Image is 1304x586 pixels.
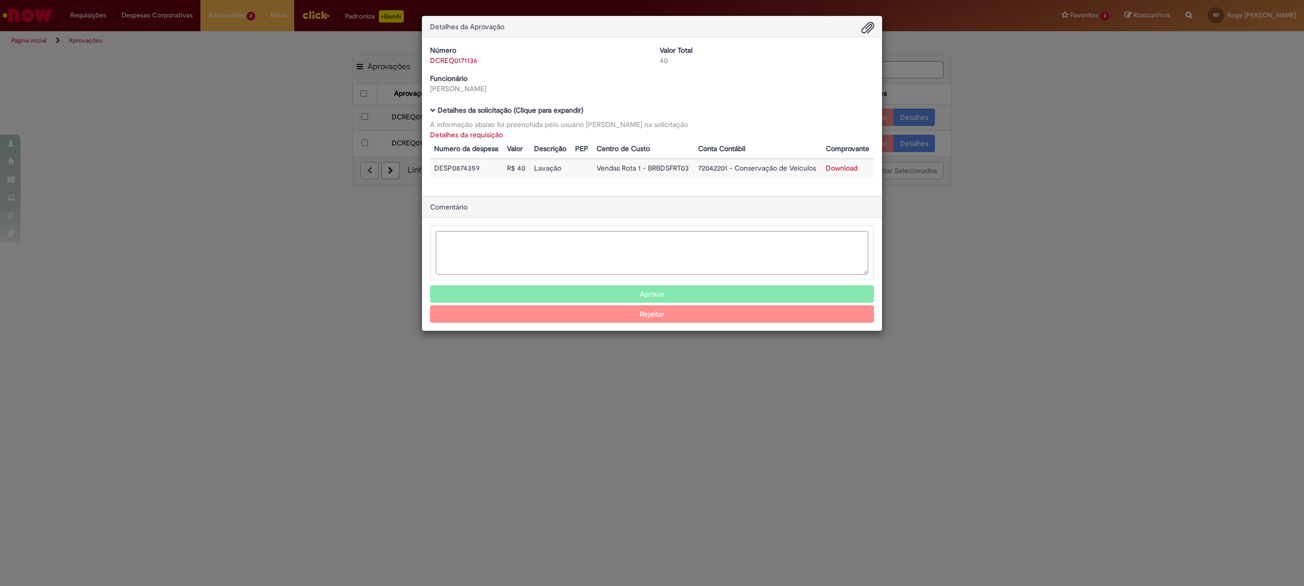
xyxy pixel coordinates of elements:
b: Valor Total [660,46,692,55]
td: 72042201 - Conservação de Veiculos [694,159,822,178]
span: Comentário [430,202,467,212]
th: Centro de Custo [593,140,694,159]
th: PEP [571,140,593,159]
b: Detalhes da solicitação (Clique para expandir) [438,106,583,115]
a: DCREQ0171136 [430,56,478,65]
th: Descrição [530,140,571,159]
td: Lavação [530,159,571,178]
td: R$ 40 [503,159,530,178]
div: [PERSON_NAME] [430,83,644,94]
h5: Detalhes da solicitação (Clique para expandir) [430,107,874,114]
b: Funcionário [430,74,467,83]
div: 40 [660,55,874,66]
a: Download [826,163,858,173]
th: Comprovante [822,140,874,159]
th: Numero da despesa [430,140,503,159]
td: DESP0874359 [430,159,503,178]
button: Rejeitar [430,305,874,323]
div: A informação abaixo foi preenchida pelo usuário [PERSON_NAME] na solicitação [430,119,874,130]
button: Aprovar [430,285,874,303]
span: Detalhes da Aprovação [430,22,504,31]
th: Valor [503,140,530,159]
b: Número [430,46,456,55]
td: Vendas Rota 1 - BRBDSFRT03 [593,159,694,178]
a: Detalhes da requisição [430,130,503,139]
th: Conta Contábil [694,140,822,159]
